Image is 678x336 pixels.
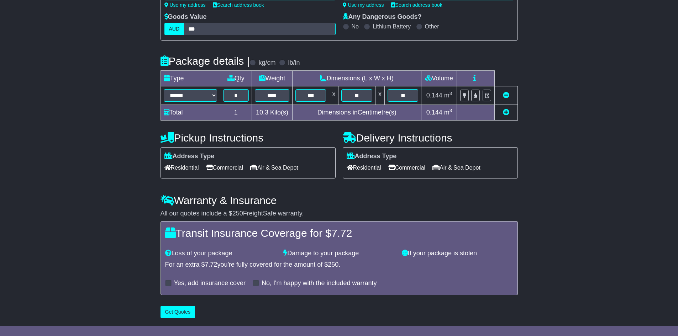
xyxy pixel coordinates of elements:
td: Weight [252,71,292,86]
label: kg/cm [258,59,275,67]
td: Qty [220,71,252,86]
span: 7.72 [331,227,352,239]
span: Residential [164,162,199,173]
a: Search address book [391,2,442,8]
div: If your package is stolen [398,250,517,257]
span: 250 [328,261,338,268]
label: Address Type [164,153,215,160]
label: No [352,23,359,30]
a: Remove this item [503,92,509,99]
a: Search address book [213,2,264,8]
span: m [444,109,452,116]
td: Total [161,105,220,121]
td: Volume [421,71,457,86]
label: Any Dangerous Goods? [343,13,422,21]
label: Other [425,23,439,30]
label: lb/in [288,59,300,67]
span: 0.144 [426,92,442,99]
sup: 3 [450,108,452,113]
a: Use my address [164,2,206,8]
sup: 3 [450,91,452,96]
label: No, I'm happy with the included warranty [262,279,377,287]
button: Get Quotes [161,306,195,318]
td: Kilo(s) [252,105,292,121]
a: Add new item [503,109,509,116]
td: Type [161,71,220,86]
div: Loss of your package [162,250,280,257]
span: Commercial [206,162,243,173]
h4: Package details | [161,55,250,67]
td: Dimensions in Centimetre(s) [292,105,421,121]
div: Damage to your package [280,250,398,257]
td: x [375,86,384,105]
span: 250 [232,210,243,217]
h4: Transit Insurance Coverage for $ [165,227,513,239]
span: Commercial [388,162,425,173]
h4: Warranty & Insurance [161,194,518,206]
span: 10.3 [256,109,268,116]
span: Air & Sea Depot [250,162,298,173]
span: m [444,92,452,99]
span: Residential [347,162,381,173]
td: x [329,86,338,105]
label: Lithium Battery [373,23,411,30]
h4: Delivery Instructions [343,132,518,144]
label: Address Type [347,153,397,160]
td: Dimensions (L x W x H) [292,71,421,86]
h4: Pickup Instructions [161,132,336,144]
span: Air & Sea Depot [432,162,480,173]
div: For an extra $ you're fully covered for the amount of $ . [165,261,513,269]
a: Use my address [343,2,384,8]
label: AUD [164,23,184,35]
label: Yes, add insurance cover [174,279,246,287]
td: 1 [220,105,252,121]
label: Goods Value [164,13,207,21]
div: All our quotes include a $ FreightSafe warranty. [161,210,518,218]
span: 7.72 [205,261,217,268]
span: 0.144 [426,109,442,116]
